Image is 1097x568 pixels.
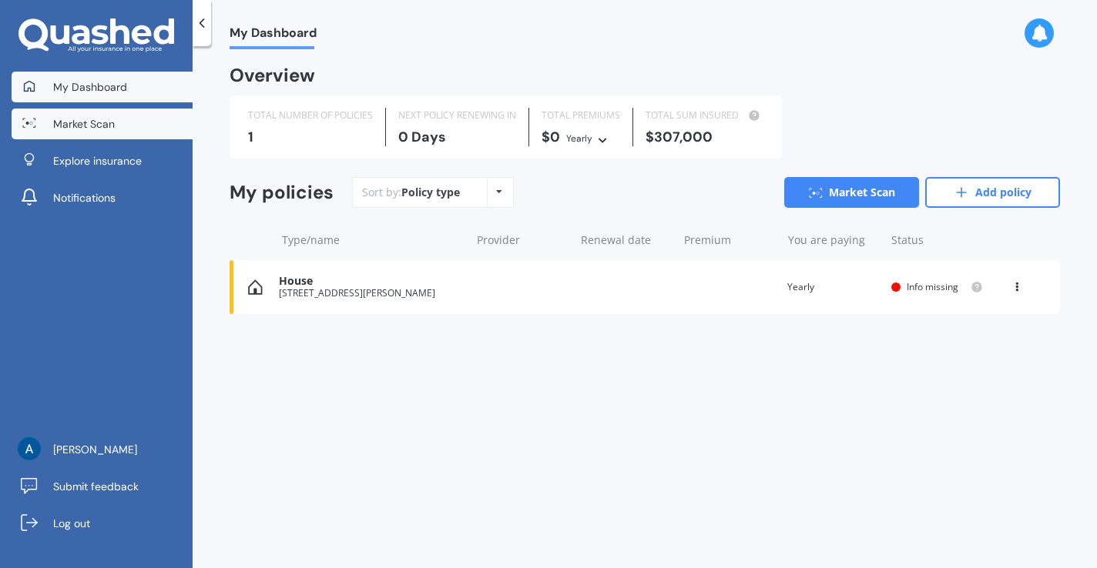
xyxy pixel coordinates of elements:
div: TOTAL NUMBER OF POLICIES [248,108,373,123]
span: Submit feedback [53,479,139,494]
span: [PERSON_NAME] [53,442,137,457]
div: TOTAL PREMIUMS [542,108,620,123]
div: 1 [248,129,373,145]
div: Type/name [282,232,465,248]
span: My Dashboard [230,25,317,46]
div: NEXT POLICY RENEWING IN [398,108,516,123]
a: Add policy [925,177,1060,208]
a: Submit feedback [12,471,193,502]
div: You are paying [788,232,880,248]
span: Notifications [53,190,116,205]
a: Market Scan [12,109,193,139]
div: House [279,275,462,288]
div: Policy type [401,185,460,200]
span: My Dashboard [53,79,127,95]
div: TOTAL SUM INSURED [646,108,763,123]
div: Status [891,232,983,248]
div: Yearly [787,279,879,295]
div: [STREET_ADDRESS][PERSON_NAME] [279,288,462,299]
a: My Dashboard [12,72,193,102]
img: ACg8ocJoV_WMeXl8uazD34sa1e2JA0zLMvbgYPUEKroo1SgKYRy5YA=s96-c [18,437,41,460]
img: House [248,279,263,295]
div: 0 Days [398,129,516,145]
div: $0 [542,129,620,146]
div: My policies [230,182,334,204]
div: Overview [230,68,315,83]
a: Notifications [12,182,193,213]
div: $307,000 [646,129,763,145]
a: Log out [12,508,193,539]
div: Yearly [566,131,592,146]
span: Market Scan [53,116,115,132]
a: Market Scan [784,177,919,208]
span: Info missing [907,280,958,293]
span: Log out [53,516,90,531]
span: Explore insurance [53,153,142,169]
div: Renewal date [581,232,673,248]
a: [PERSON_NAME] [12,434,193,465]
div: Provider [477,232,569,248]
div: Premium [684,232,776,248]
a: Explore insurance [12,145,193,176]
div: Sort by: [362,185,460,200]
